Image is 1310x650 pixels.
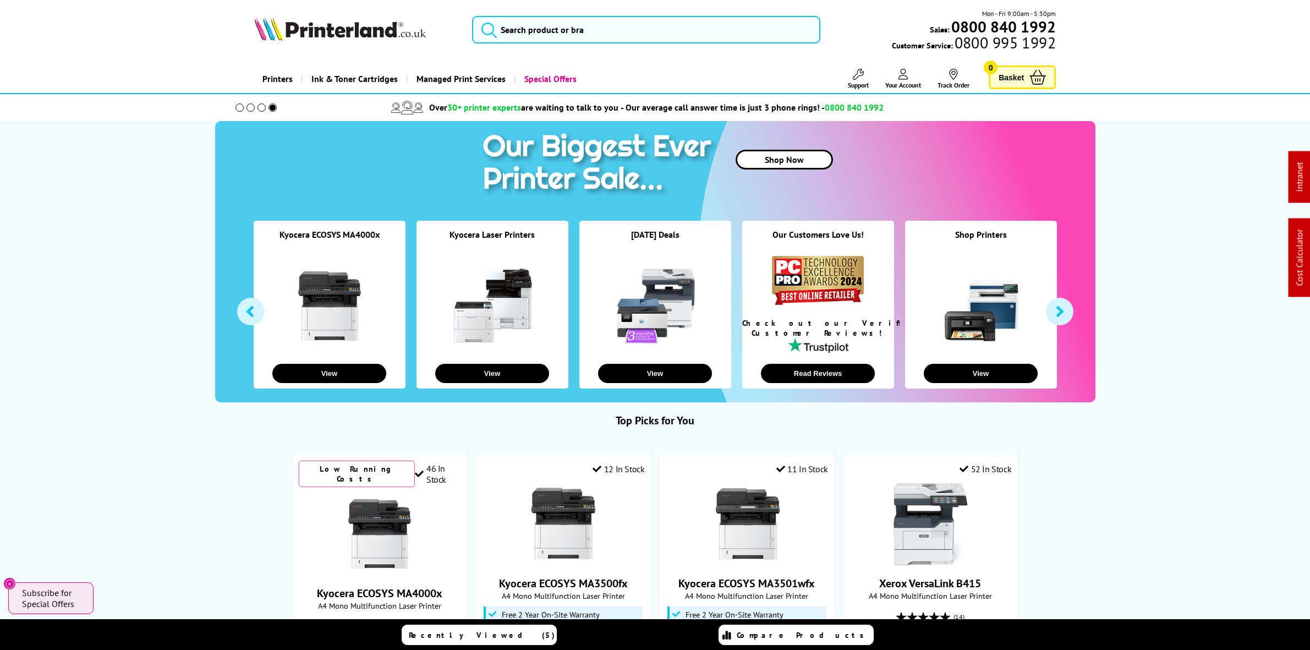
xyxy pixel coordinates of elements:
span: A4 Mono Multifunction Laser Printer [482,591,644,601]
span: Mon - Fri 9:00am - 5:30pm [982,8,1056,19]
a: Xerox VersaLink B415 [879,576,981,591]
span: (14) [953,607,964,627]
span: Ink & Toner Cartridges [311,65,398,93]
span: Subscribe for Special Offers [22,587,83,609]
span: 30+ printer experts [447,102,521,113]
a: Basket 0 [989,65,1056,89]
div: 46 In Stock [415,463,461,485]
img: Kyocera ECOSYS MA3501wfx [705,483,788,565]
a: Shop Now [736,150,833,170]
button: Read Reviews [761,364,875,383]
span: 0800 995 1992 [953,37,1056,48]
span: A4 Mono Multifunction Laser Printer [299,600,461,611]
a: 0800 840 1992 [950,21,1056,32]
a: Track Order [938,69,969,89]
div: Shop Printers [905,229,1057,254]
div: 52 In Stock [960,463,1011,474]
span: 0800 840 1992 [825,102,884,113]
span: (11) [403,616,414,637]
span: A4 Mono Multifunction Laser Printer [849,591,1011,601]
span: Customer Service: [892,37,1056,51]
button: View [598,364,712,383]
a: Your Account [885,69,921,89]
button: View [924,364,1038,383]
div: Check out our Verified Customer Reviews! [742,318,894,338]
span: Free 2 Year On-Site Warranty [686,610,783,619]
div: Low Running Costs [299,461,415,487]
a: Compare Products [719,625,874,645]
a: Kyocera ECOSYS MA3501wfx [705,556,788,567]
div: Our Customers Love Us! [742,229,894,254]
span: Support [848,81,869,89]
a: Kyocera ECOSYS MA3500fx [522,556,605,567]
a: Support [848,69,869,89]
img: Kyocera ECOSYS MA3500fx [522,483,605,565]
a: Recently Viewed (5) [402,625,557,645]
button: Close [3,577,16,590]
span: Over are waiting to talk to you [429,102,618,113]
a: Intranet [1294,162,1305,192]
span: Your Account [885,81,921,89]
b: 0800 840 1992 [951,17,1056,37]
div: 11 In Stock [776,463,828,474]
span: - Our average call answer time is just 3 phone rings! - [621,102,884,113]
span: Sales: [930,24,950,35]
a: Ink & Toner Cartridges [301,65,406,93]
div: [DATE] Deals [579,229,731,254]
img: Printerland Logo [254,17,426,41]
span: Free 2 Year On-Site Warranty [502,610,600,619]
span: Compare Products [737,630,870,640]
span: Recently Viewed (5) [409,630,555,640]
a: Special Offers [514,65,585,93]
span: A4 Mono Multifunction Laser Printer [666,591,828,601]
span: Basket [999,70,1024,85]
img: Xerox VersaLink B415 [889,483,972,565]
a: Managed Print Services [406,65,514,93]
button: View [272,364,386,383]
a: Kyocera ECOSYS MA4000x [317,586,442,600]
img: Kyocera ECOSYS MA4000x [338,493,421,575]
a: Cost Calculator [1294,230,1305,286]
div: 12 In Stock [593,463,644,474]
a: Kyocera ECOSYS MA3501wfx [678,576,815,591]
a: Kyocera ECOSYS MA4000x [279,229,380,240]
img: printer sale [477,121,722,207]
span: 0 [984,61,997,74]
a: Kyocera ECOSYS MA3500fx [499,576,628,591]
a: Printerland Logo [254,17,458,43]
a: Kyocera Laser Printers [450,229,535,240]
a: Kyocera ECOSYS MA4000x [338,566,421,577]
a: Printers [254,65,301,93]
button: View [435,364,549,383]
input: Search product or bra [472,16,820,43]
a: Xerox VersaLink B415 [889,556,972,567]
